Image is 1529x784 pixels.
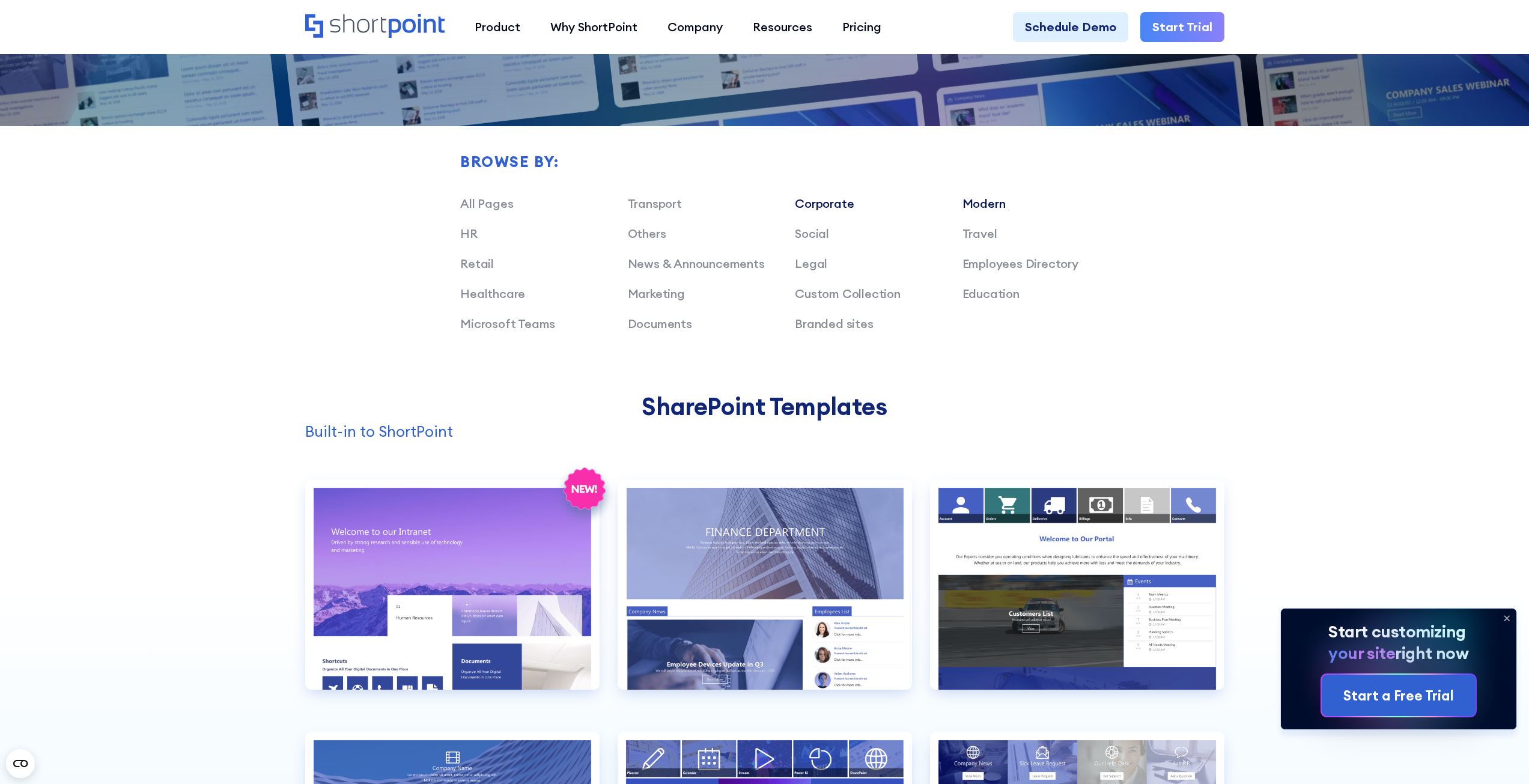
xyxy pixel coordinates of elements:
[842,18,881,36] div: Pricing
[1322,675,1476,717] a: Start a Free Trial
[535,12,652,42] a: Why ShortPoint
[305,421,1224,443] p: Built-in to ShortPoint
[795,196,854,211] a: Corporate
[628,286,685,301] a: Marketing
[667,18,723,36] div: Company
[628,316,692,331] a: Documents
[305,14,445,40] a: Home
[460,286,525,301] a: Healthcare
[795,256,827,271] a: Legal
[460,316,555,331] a: Microsoft Teams
[962,196,1006,211] a: Modern
[1343,685,1454,706] div: Start a Free Trial
[475,18,520,36] div: Product
[1140,12,1224,42] a: Start Trial
[460,256,494,271] a: Retail
[618,479,912,714] a: Intranet Layout
[628,196,682,211] a: Transport
[460,196,513,211] a: All Pages
[827,12,896,42] a: Pricing
[795,286,901,301] a: Custom Collection
[460,154,1129,171] h2: Browse by:
[930,479,1224,714] a: Intranet Layout 2
[962,286,1020,301] a: Education
[628,226,666,241] a: Others
[652,12,738,42] a: Company
[962,226,997,241] a: Travel
[795,226,829,241] a: Social
[628,256,765,271] a: News & Announcements
[962,256,1078,271] a: Employees Directory
[460,226,478,241] a: HR
[460,12,535,42] a: Product
[305,393,1224,421] h2: SharePoint Templates
[550,18,637,36] div: Why ShortPoint
[305,479,600,714] a: Enterprise 1
[738,12,827,42] a: Resources
[795,316,873,331] a: Branded sites
[753,18,812,36] div: Resources
[6,749,35,778] button: Open CMP widget
[1013,12,1128,42] a: Schedule Demo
